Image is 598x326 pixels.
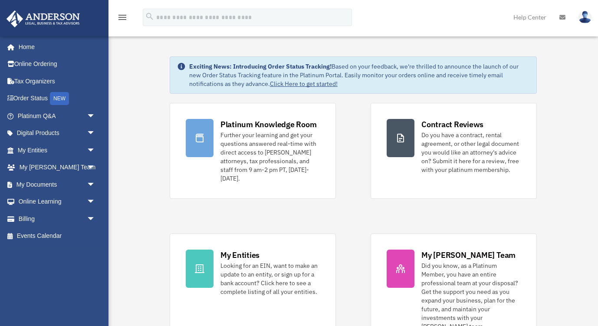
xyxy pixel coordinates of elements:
a: Platinum Q&Aarrow_drop_down [6,107,108,125]
span: arrow_drop_down [87,176,104,194]
div: Contract Reviews [421,119,483,130]
a: My Entitiesarrow_drop_down [6,142,108,159]
div: My Entities [220,250,260,260]
i: search [145,12,154,21]
a: My [PERSON_NAME] Teamarrow_drop_down [6,159,108,176]
i: menu [117,12,128,23]
a: Platinum Knowledge Room Further your learning and get your questions answered real-time with dire... [170,103,336,199]
a: menu [117,15,128,23]
a: Billingarrow_drop_down [6,210,108,227]
span: arrow_drop_down [87,142,104,159]
div: Further your learning and get your questions answered real-time with direct access to [PERSON_NAM... [220,131,320,183]
div: Based on your feedback, we're thrilled to announce the launch of our new Order Status Tracking fe... [189,62,529,88]
span: arrow_drop_down [87,125,104,142]
a: My Documentsarrow_drop_down [6,176,108,193]
a: Tax Organizers [6,72,108,90]
a: Online Ordering [6,56,108,73]
div: Looking for an EIN, want to make an update to an entity, or sign up for a bank account? Click her... [220,261,320,296]
img: User Pic [578,11,591,23]
a: Click Here to get started! [270,80,338,88]
a: Online Learningarrow_drop_down [6,193,108,211]
span: arrow_drop_down [87,210,104,228]
a: Digital Productsarrow_drop_down [6,125,108,142]
span: arrow_drop_down [87,159,104,177]
div: Do you have a contract, rental agreement, or other legal document you would like an attorney's ad... [421,131,521,174]
a: Home [6,38,104,56]
img: Anderson Advisors Platinum Portal [4,10,82,27]
div: NEW [50,92,69,105]
a: Contract Reviews Do you have a contract, rental agreement, or other legal document you would like... [371,103,537,199]
a: Order StatusNEW [6,90,108,108]
strong: Exciting News: Introducing Order Status Tracking! [189,63,332,70]
div: Platinum Knowledge Room [220,119,317,130]
span: arrow_drop_down [87,107,104,125]
div: My [PERSON_NAME] Team [421,250,516,260]
span: arrow_drop_down [87,193,104,211]
a: Events Calendar [6,227,108,245]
